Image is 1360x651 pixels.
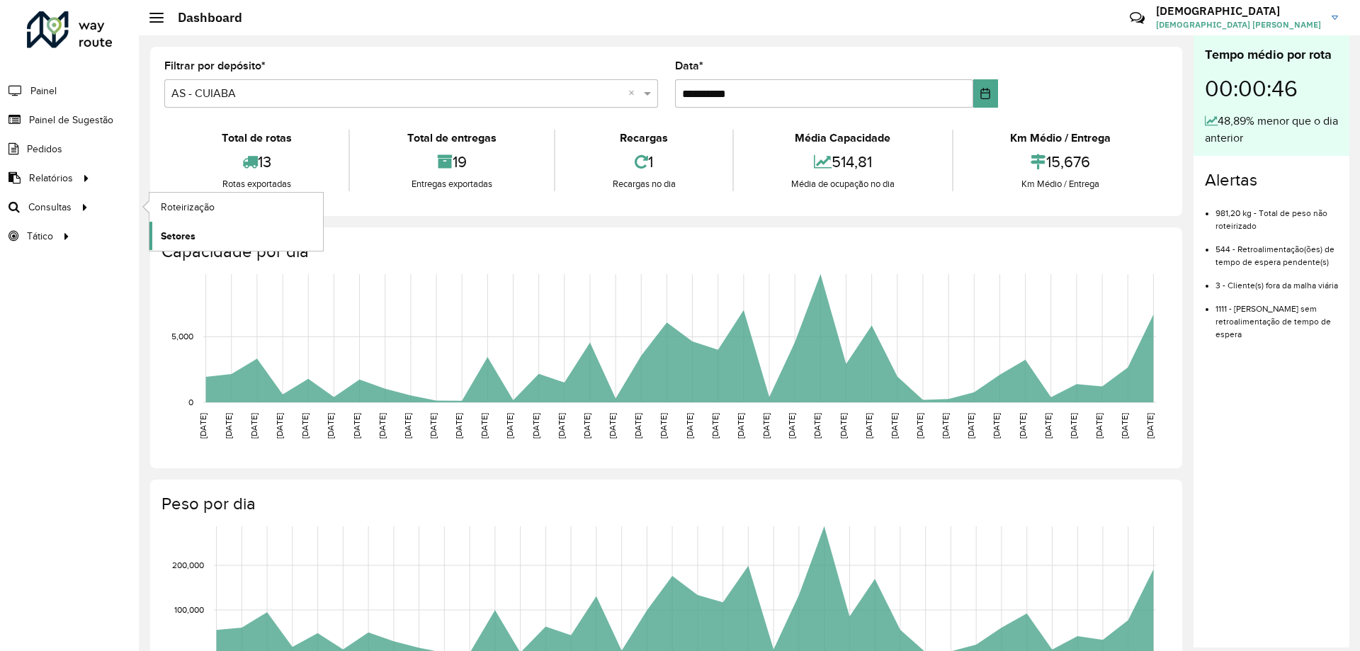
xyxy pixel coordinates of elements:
div: 15,676 [957,147,1164,177]
div: Km Médio / Entrega [957,130,1164,147]
div: 1 [559,147,729,177]
span: Setores [161,229,195,244]
span: Roteirização [161,200,215,215]
h4: Alertas [1205,170,1338,191]
div: 00:00:46 [1205,64,1338,113]
text: 200,000 [172,560,204,570]
li: 544 - Retroalimentação(ões) de tempo de espera pendente(s) [1215,232,1338,268]
label: Data [675,57,703,74]
text: [DATE] [198,413,208,438]
div: Tempo médio por rota [1205,45,1338,64]
span: Painel de Sugestão [29,113,113,128]
label: Filtrar por depósito [164,57,266,74]
text: [DATE] [608,413,617,438]
text: [DATE] [557,413,566,438]
text: [DATE] [429,413,438,438]
div: Média de ocupação no dia [737,177,948,191]
h3: [DEMOGRAPHIC_DATA] [1156,4,1321,18]
text: [DATE] [582,413,591,438]
span: Clear all [628,85,640,102]
text: [DATE] [1145,413,1155,438]
text: [DATE] [249,413,259,438]
span: Consultas [28,200,72,215]
text: [DATE] [812,413,822,438]
text: 5,000 [171,332,193,341]
text: [DATE] [736,413,745,438]
div: Entregas exportadas [353,177,550,191]
li: 3 - Cliente(s) fora da malha viária [1215,268,1338,292]
div: Total de entregas [353,130,550,147]
div: Média Capacidade [737,130,948,147]
text: [DATE] [992,413,1001,438]
text: [DATE] [1018,413,1027,438]
text: [DATE] [839,413,848,438]
span: [DEMOGRAPHIC_DATA] [PERSON_NAME] [1156,18,1321,31]
text: [DATE] [454,413,463,438]
text: [DATE] [633,413,642,438]
text: [DATE] [890,413,899,438]
div: 13 [168,147,345,177]
text: [DATE] [1069,413,1078,438]
div: Rotas exportadas [168,177,345,191]
text: [DATE] [659,413,668,438]
a: Contato Rápido [1122,3,1152,33]
div: 48,89% menor que o dia anterior [1205,113,1338,147]
text: [DATE] [966,413,975,438]
text: [DATE] [352,413,361,438]
text: [DATE] [531,413,540,438]
text: [DATE] [505,413,514,438]
text: [DATE] [275,413,284,438]
text: [DATE] [941,413,950,438]
h4: Peso por dia [161,494,1168,514]
div: Recargas [559,130,729,147]
div: Km Médio / Entrega [957,177,1164,191]
text: [DATE] [300,413,310,438]
text: [DATE] [787,413,796,438]
text: [DATE] [1120,413,1129,438]
text: [DATE] [710,413,720,438]
span: Tático [27,229,53,244]
text: [DATE] [915,413,924,438]
li: 1111 - [PERSON_NAME] sem retroalimentação de tempo de espera [1215,292,1338,341]
text: 100,000 [174,605,204,614]
text: [DATE] [378,413,387,438]
text: [DATE] [224,413,233,438]
li: 981,20 kg - Total de peso não roteirizado [1215,196,1338,232]
text: [DATE] [1043,413,1053,438]
div: 514,81 [737,147,948,177]
div: 19 [353,147,550,177]
text: [DATE] [864,413,873,438]
span: Painel [30,84,57,98]
h2: Dashboard [164,10,242,26]
text: [DATE] [1094,413,1104,438]
text: [DATE] [403,413,412,438]
text: [DATE] [761,413,771,438]
text: 0 [188,397,193,407]
text: [DATE] [326,413,335,438]
button: Choose Date [973,79,998,108]
text: [DATE] [685,413,694,438]
a: Roteirização [149,193,323,221]
h4: Capacidade por dia [161,242,1168,262]
span: Pedidos [27,142,62,157]
div: Total de rotas [168,130,345,147]
span: Relatórios [29,171,73,186]
text: [DATE] [480,413,489,438]
div: Recargas no dia [559,177,729,191]
a: Setores [149,222,323,250]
